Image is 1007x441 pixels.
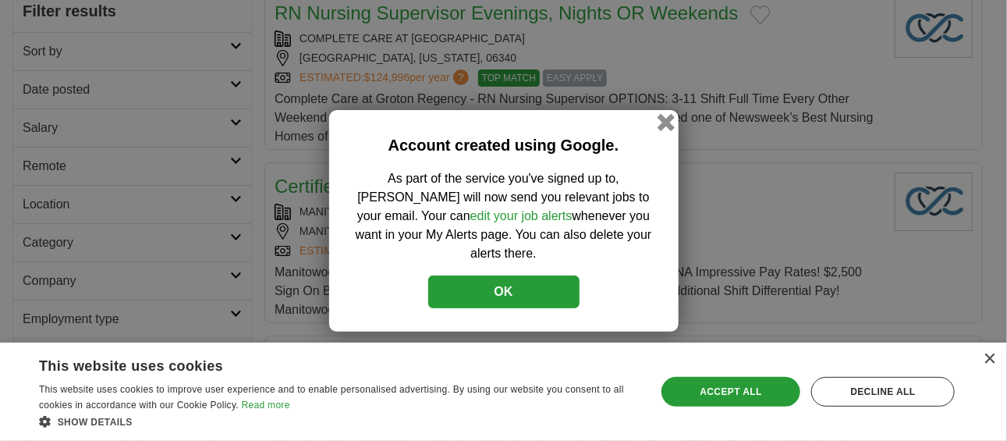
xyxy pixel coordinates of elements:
span: This website uses cookies to improve user experience and to enable personalised advertising. By u... [39,384,624,411]
div: Close [984,354,995,365]
a: Read more, opens a new window [242,400,290,411]
span: Show details [58,417,133,428]
div: Show details [39,414,638,429]
h2: Account created using Google. [353,133,655,157]
button: OK [428,276,580,308]
a: edit your job alerts [470,209,573,222]
p: As part of the service you've signed up to, [PERSON_NAME] will now send you relevant jobs to your... [353,169,655,263]
div: This website uses cookies [39,352,599,375]
div: Decline all [811,377,955,407]
div: Accept all [661,377,800,407]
